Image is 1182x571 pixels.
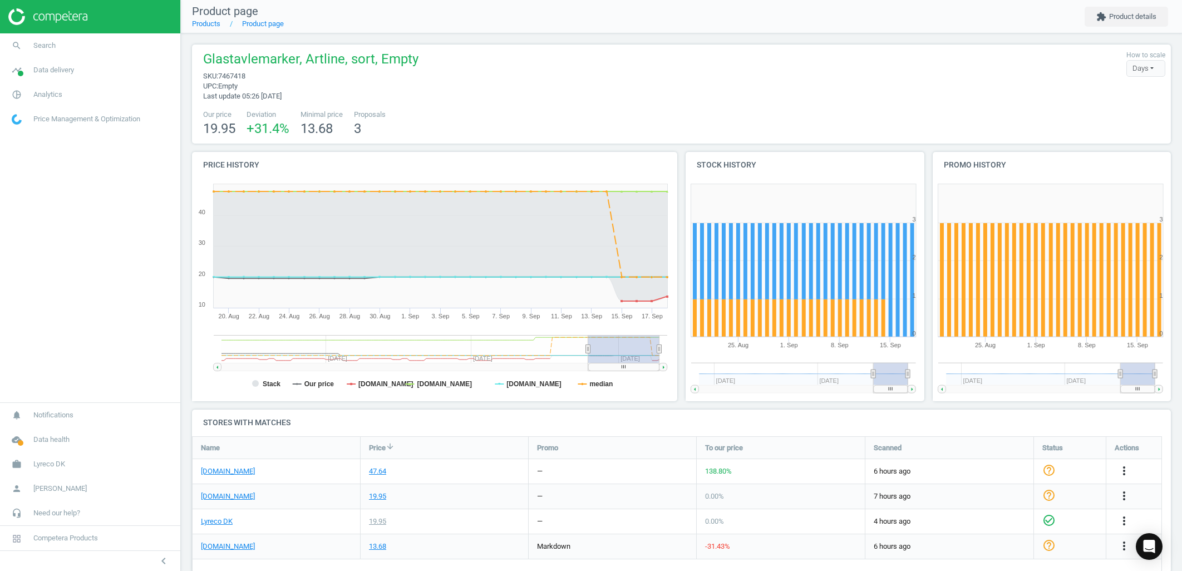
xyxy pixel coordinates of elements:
i: more_vert [1117,514,1131,528]
img: ajHJNr6hYgQAAAAASUVORK5CYII= [8,8,87,25]
span: Product page [192,4,258,18]
span: Empty [218,82,238,90]
i: person [6,478,27,499]
div: Open Intercom Messenger [1136,533,1163,560]
a: Product page [242,19,284,28]
span: Price Management & Optimization [33,114,140,124]
span: Proposals [354,110,386,120]
div: — [537,516,543,526]
button: more_vert [1117,514,1131,529]
tspan: Stack [263,380,280,388]
span: Search [33,41,56,51]
span: [PERSON_NAME] [33,484,87,494]
h4: Promo history [933,152,1171,178]
tspan: 9. Sep [523,313,540,319]
span: Data health [33,435,70,445]
div: 19.95 [369,516,386,526]
span: 6 hours ago [874,542,1025,552]
span: 0.00 % [705,517,724,525]
span: Price [369,442,386,452]
span: 19.95 [203,121,235,136]
tspan: 30. Aug [370,313,390,319]
i: extension [1096,12,1106,22]
i: pie_chart_outlined [6,84,27,105]
h4: Price history [192,152,677,178]
tspan: [DOMAIN_NAME] [358,380,413,388]
span: Actions [1115,442,1139,452]
tspan: 8. Sep [1078,342,1096,348]
tspan: 5. Sep [462,313,480,319]
tspan: 25. Aug [975,342,996,348]
text: 1 [913,292,916,299]
button: more_vert [1117,464,1131,479]
span: 4 hours ago [874,516,1025,526]
i: search [6,35,27,56]
tspan: 1. Sep [1027,342,1045,348]
h4: Stock history [686,152,924,178]
text: 2 [1159,254,1163,260]
span: Last update 05:26 [DATE] [203,92,282,100]
div: — [537,466,543,476]
button: more_vert [1117,489,1131,504]
i: help_outline [1042,538,1056,552]
tspan: 25. Aug [728,342,748,348]
div: 47.64 [369,466,386,476]
span: Analytics [33,90,62,100]
tspan: median [589,380,613,388]
span: 3 [354,121,361,136]
tspan: 15. Sep [1127,342,1148,348]
span: Lyreco DK [33,459,65,469]
text: 2 [913,254,916,260]
tspan: 20. Aug [219,313,239,319]
span: Minimal price [301,110,343,120]
i: notifications [6,405,27,426]
tspan: [DOMAIN_NAME] [417,380,472,388]
text: 3 [913,216,916,223]
tspan: 22. Aug [249,313,269,319]
a: Products [192,19,220,28]
div: — [537,491,543,501]
tspan: 3. Sep [432,313,450,319]
span: Deviation [247,110,289,120]
tspan: Our price [304,380,334,388]
i: headset_mic [6,503,27,524]
tspan: 26. Aug [309,313,330,319]
span: To our price [705,442,743,452]
a: [DOMAIN_NAME] [201,542,255,552]
div: Days [1126,60,1165,77]
i: help_outline [1042,488,1056,501]
span: 7467418 [218,72,245,80]
span: Data delivery [33,65,74,75]
span: Competera Products [33,533,98,543]
text: 20 [199,270,205,277]
a: Lyreco DK [201,516,233,526]
text: 0 [913,330,916,337]
span: Need our help? [33,508,80,518]
span: Name [201,442,220,452]
span: -31.43 % [705,542,730,550]
tspan: 7. Sep [492,313,510,319]
i: timeline [6,60,27,81]
tspan: 15. Sep [612,313,633,319]
tspan: 13. Sep [581,313,602,319]
text: 3 [1159,216,1163,223]
a: [DOMAIN_NAME] [201,466,255,476]
span: Our price [203,110,235,120]
i: chevron_left [157,554,170,568]
div: 19.95 [369,491,386,501]
span: Scanned [874,442,902,452]
label: How to scale [1126,51,1165,60]
tspan: 11. Sep [551,313,572,319]
text: 40 [199,209,205,215]
i: work [6,454,27,475]
text: 10 [199,301,205,308]
tspan: [DOMAIN_NAME] [506,380,562,388]
span: 138.80 % [705,467,732,475]
button: extensionProduct details [1085,7,1168,27]
tspan: 1. Sep [780,342,798,348]
tspan: 1. Sep [401,313,419,319]
i: help_outline [1042,463,1056,476]
tspan: 8. Sep [831,342,849,348]
h4: Stores with matches [192,410,1171,436]
i: arrow_downward [386,442,395,451]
